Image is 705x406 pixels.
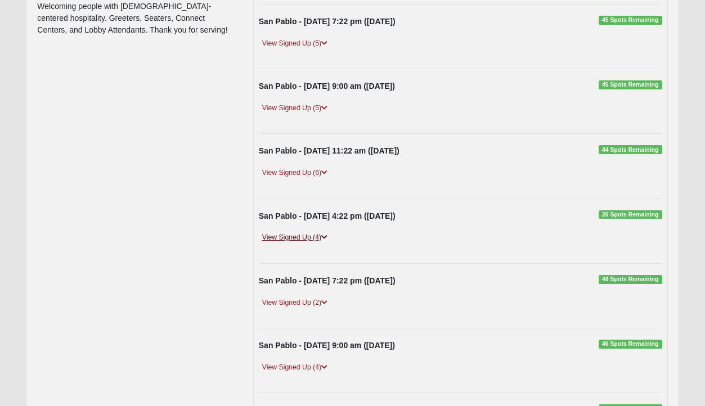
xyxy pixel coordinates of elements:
[37,1,236,36] p: Welcoming people with [DEMOGRAPHIC_DATA]-centered hospitality. Greeters, Seaters, Connect Centers...
[599,275,662,284] span: 48 Spots Remaining
[259,82,395,91] strong: San Pablo - [DATE] 9:00 am ([DATE])
[259,297,331,309] a: View Signed Up (2)
[259,102,331,114] a: View Signed Up (5)
[599,145,662,154] span: 44 Spots Remaining
[259,17,396,26] strong: San Pablo - [DATE] 7:22 pm ([DATE])
[599,16,662,25] span: 45 Spots Remaining
[259,146,399,155] strong: San Pablo - [DATE] 11:22 am ([DATE])
[259,362,331,373] a: View Signed Up (4)
[599,340,662,349] span: 46 Spots Remaining
[599,80,662,89] span: 45 Spots Remaining
[259,211,396,220] strong: San Pablo - [DATE] 4:22 pm ([DATE])
[259,38,331,49] a: View Signed Up (5)
[259,167,331,179] a: View Signed Up (6)
[259,232,331,243] a: View Signed Up (4)
[599,210,662,219] span: 26 Spots Remaining
[259,276,396,285] strong: San Pablo - [DATE] 7:22 pm ([DATE])
[259,341,395,350] strong: San Pablo - [DATE] 9:00 am ([DATE])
